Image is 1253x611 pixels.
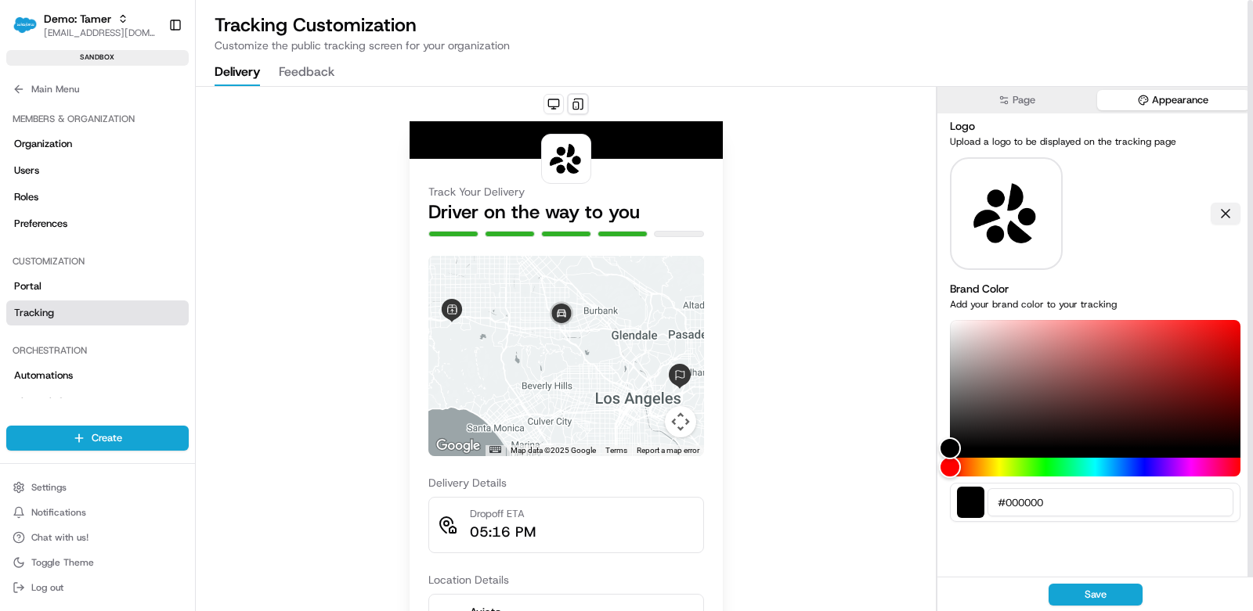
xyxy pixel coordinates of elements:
label: Logo [950,119,975,133]
span: Chat with us! [31,531,88,544]
a: Organization [6,131,189,156]
span: Users [14,164,39,178]
div: Start new chat [53,149,257,164]
a: Automations [6,363,189,388]
input: Clear [41,100,258,117]
div: sandbox [6,50,189,66]
h3: Delivery Details [428,475,704,491]
span: Main Menu [31,83,79,95]
button: Keyboard shortcuts [489,446,500,453]
button: Notifications [6,501,189,523]
p: Add your brand color to your tracking [950,298,1240,311]
button: Toggle Theme [6,552,189,573]
button: Chat with us! [6,527,189,548]
span: API Documentation [148,226,251,242]
button: Demo: TamerDemo: Tamer[EMAIL_ADDRESS][DOMAIN_NAME] [6,6,162,44]
span: Log out [31,581,63,594]
a: 💻API Documentation [126,220,258,248]
img: 1736555255976-a54dd68f-1ca7-489b-9aae-adbdc363a1c4 [16,149,44,177]
a: Preferences [6,211,189,236]
div: 💻 [132,228,145,240]
span: Pylon [156,264,190,276]
a: Tracking [6,300,189,325]
p: Upload a logo to be displayed on the tracking page [950,135,1240,148]
button: Log out [6,577,189,598]
span: Tracking [14,306,54,320]
button: Start new chat [266,153,285,172]
img: Demo: Tamer [13,13,38,38]
span: Settings [31,481,67,494]
div: Orchestration [6,338,189,363]
button: Page [941,90,1094,110]
a: Terms [605,446,627,455]
button: Delivery [215,59,260,86]
button: Map camera controls [665,406,696,437]
button: Save [1049,584,1143,606]
div: Members & Organization [6,106,189,131]
div: Customization [6,249,189,274]
a: Open this area in Google Maps (opens a new window) [432,436,484,456]
a: Portal [6,274,189,299]
a: 📗Knowledge Base [9,220,126,248]
h2: Driver on the way to you [428,199,704,225]
button: Create [6,426,189,451]
span: Roles [14,190,38,204]
span: Preferences [14,217,67,231]
p: Dropoff ETA [470,507,536,521]
p: Customize the public tracking screen for your organization [215,38,1234,53]
a: Dispatch Strategy [6,390,189,415]
h3: Track Your Delivery [428,184,704,199]
span: Organization [14,137,72,151]
a: Users [6,158,189,183]
a: Powered byPylon [110,264,190,276]
span: Knowledge Base [31,226,120,242]
div: We're available if you need us! [53,164,198,177]
span: Notifications [31,506,86,519]
span: Portal [14,279,42,293]
button: Feedback [279,59,334,86]
span: Automations [14,368,73,383]
button: [EMAIL_ADDRESS][DOMAIN_NAME] [44,27,156,39]
h3: Location Details [428,572,704,588]
button: Demo: Tamer [44,11,111,27]
label: Brand Color [950,282,1009,296]
img: Nash [16,15,47,46]
button: Appearance [1097,90,1251,110]
div: Hue [950,458,1240,476]
div: Color [950,320,1240,448]
p: 05:16 PM [470,521,536,543]
img: logo-public_tracking_screen-Demo%253A%2520Tamer-1755561626801.png [545,138,587,180]
span: Create [92,431,122,445]
a: Report a map error [637,446,699,455]
span: Map data ©2025 Google [511,446,596,455]
h2: Tracking Customization [215,13,1234,38]
img: Google [432,436,484,456]
button: Settings [6,476,189,498]
span: Toggle Theme [31,556,94,569]
p: Welcome 👋 [16,62,285,87]
a: Roles [6,185,189,210]
span: Dispatch Strategy [14,395,99,409]
img: logo-public_tracking_screen-Demo%253A%2520Tamer-1755561626801.png [964,157,1049,270]
button: Main Menu [6,78,189,100]
div: 📗 [16,228,28,240]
